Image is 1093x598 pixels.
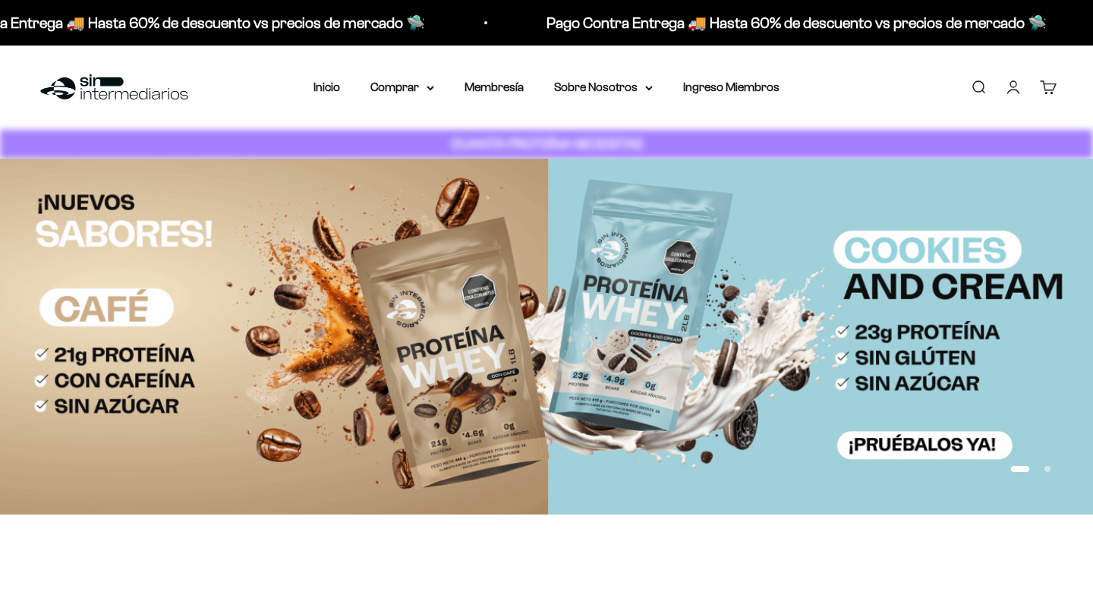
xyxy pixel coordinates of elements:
[465,80,524,93] a: Membresía
[524,11,1025,35] p: Pago Contra Entrega 🚚 Hasta 60% de descuento vs precios de mercado 🛸
[554,77,653,97] summary: Sobre Nosotros
[451,136,643,152] strong: CUANTA PROTEÍNA NECESITAS
[683,80,780,93] a: Ingreso Miembros
[313,80,340,93] a: Inicio
[370,77,434,97] summary: Comprar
